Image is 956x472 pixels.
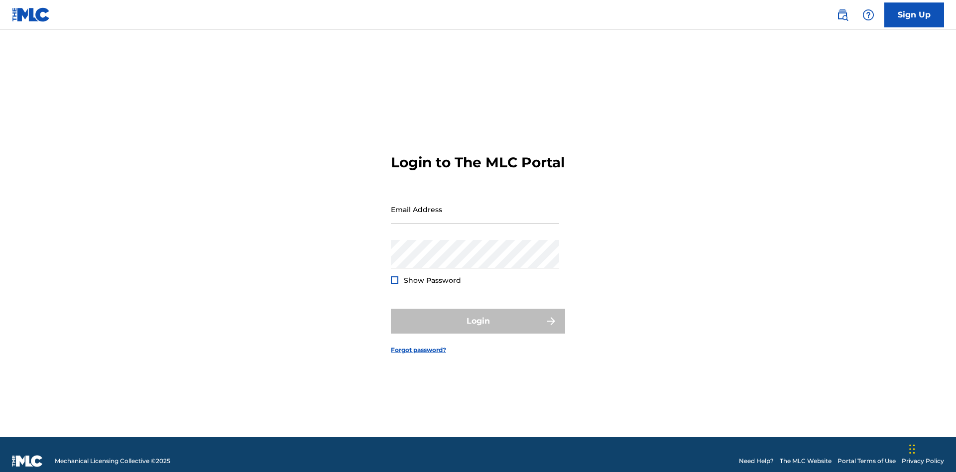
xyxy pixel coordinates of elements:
[12,7,50,22] img: MLC Logo
[906,424,956,472] iframe: Chat Widget
[833,5,852,25] a: Public Search
[909,434,915,464] div: Drag
[391,346,446,354] a: Forgot password?
[902,457,944,466] a: Privacy Policy
[404,276,461,285] span: Show Password
[836,9,848,21] img: search
[837,457,896,466] a: Portal Terms of Use
[884,2,944,27] a: Sign Up
[12,455,43,467] img: logo
[55,457,170,466] span: Mechanical Licensing Collective © 2025
[780,457,832,466] a: The MLC Website
[862,9,874,21] img: help
[739,457,774,466] a: Need Help?
[391,154,565,171] h3: Login to The MLC Portal
[858,5,878,25] div: Help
